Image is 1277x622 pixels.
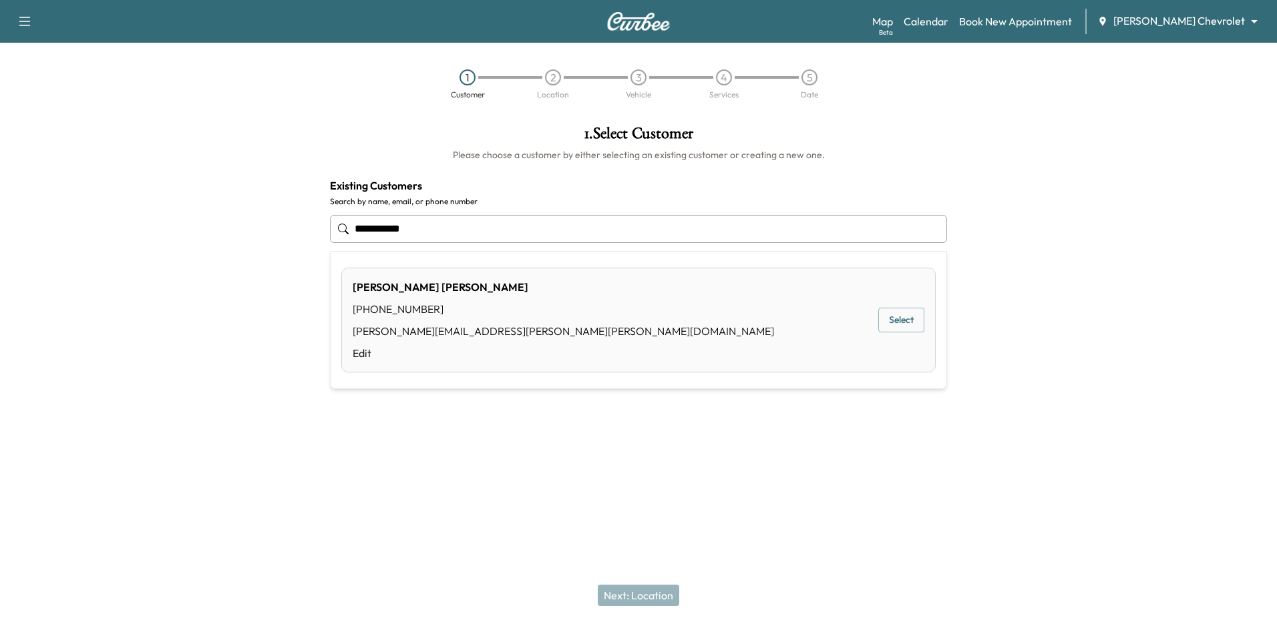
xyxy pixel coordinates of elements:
div: 3 [630,69,647,85]
button: Select [878,308,924,332]
div: Location [537,91,569,99]
img: Curbee Logo [606,12,671,31]
div: Services [709,91,739,99]
a: Calendar [904,13,948,29]
a: Edit [353,345,774,361]
div: [PHONE_NUMBER] [353,301,774,317]
span: [PERSON_NAME] Chevrolet [1113,13,1245,29]
h4: Existing Customers [330,178,947,194]
div: [PERSON_NAME][EMAIL_ADDRESS][PERSON_NAME][PERSON_NAME][DOMAIN_NAME] [353,323,774,339]
div: Vehicle [626,91,651,99]
a: Book New Appointment [959,13,1072,29]
div: Date [801,91,818,99]
h1: 1 . Select Customer [330,125,947,148]
label: Search by name, email, or phone number [330,196,947,207]
div: 2 [545,69,561,85]
div: 1 [460,69,476,85]
div: Beta [879,27,893,37]
h6: Please choose a customer by either selecting an existing customer or creating a new one. [330,148,947,162]
div: 4 [716,69,732,85]
div: 5 [801,69,817,85]
a: MapBeta [872,13,893,29]
div: [PERSON_NAME] [PERSON_NAME] [353,279,774,295]
div: Customer [451,91,485,99]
